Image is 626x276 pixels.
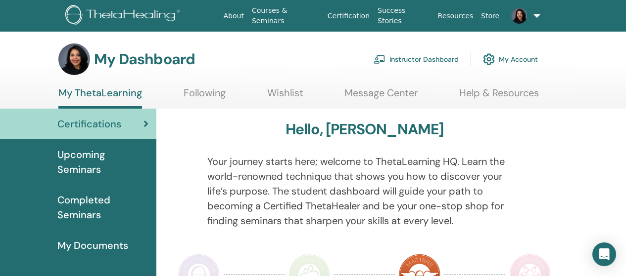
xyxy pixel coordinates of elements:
span: Completed Seminars [57,193,148,222]
img: default.jpg [58,43,90,75]
span: My Documents [57,238,128,253]
a: Success Stories [374,1,433,30]
div: Open Intercom Messenger [592,242,616,266]
p: Your journey starts here; welcome to ThetaLearning HQ. Learn the world-renowned technique that sh... [207,154,522,228]
img: logo.png [65,5,184,27]
h3: My Dashboard [94,50,195,68]
a: My Account [483,48,538,70]
span: Certifications [57,117,121,131]
a: About [220,7,248,25]
a: Instructor Dashboard [374,48,459,70]
span: Upcoming Seminars [57,147,148,177]
img: chalkboard-teacher.svg [374,55,385,64]
a: My ThetaLearning [58,87,142,109]
img: cog.svg [483,51,495,68]
img: default.jpg [511,8,527,24]
a: Wishlist [267,87,303,106]
h3: Hello, [PERSON_NAME] [286,120,444,138]
a: Resources [434,7,478,25]
a: Courses & Seminars [248,1,324,30]
a: Store [477,7,503,25]
a: Certification [324,7,374,25]
a: Following [184,87,226,106]
a: Help & Resources [459,87,539,106]
a: Message Center [344,87,418,106]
